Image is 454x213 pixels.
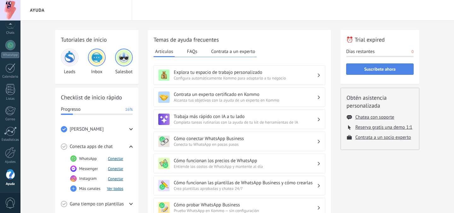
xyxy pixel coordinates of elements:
[185,47,199,56] button: FAQs
[1,31,20,35] div: Chats
[355,134,411,140] button: Contrata a un socio experto
[174,158,317,164] h3: Cómo funcionan los precios de WhatsApp
[174,164,317,169] span: Entiende los costos de WhatsApp y mantente al día
[154,47,175,57] button: Artículos
[79,156,97,162] span: WhatsApp
[174,69,317,75] h3: Explora tu espacio de trabajo personalizado
[115,49,133,75] div: Salesbot
[174,114,317,120] h3: Trabaja más rápido con IA a tu lado
[79,166,98,172] span: Messenger
[411,49,414,55] span: 0
[1,117,20,121] div: Correo
[61,106,80,113] span: Progresso
[79,175,97,182] span: Instagram
[61,93,133,101] h2: Checklist de inicio rápido
[346,94,413,109] h2: Obtén asistencia personalizada
[125,106,133,113] span: 16%
[88,49,106,75] div: Inbox
[61,49,79,75] div: Leads
[79,186,100,192] span: Más canales
[107,186,123,191] button: Ver todos
[108,166,123,171] button: Conectar
[174,202,317,208] h3: Cómo probar WhatsApp Business
[108,176,123,181] button: Conectar
[210,47,257,56] button: Contrata a un experto
[174,120,317,125] span: Completa tareas rutinarias con la ayuda de tu kit de herramientas de IA
[1,75,20,79] div: Calendario
[1,52,19,58] div: WhatsApp
[70,144,113,150] span: Conecta apps de chat
[70,201,124,207] span: Gana tiempo con plantillas
[174,75,317,81] span: Configura automáticamente Kommo para adaptarlo a tu negocio
[174,136,317,142] h3: Cómo conectar WhatsApp Business
[1,182,20,186] div: Ayuda
[174,98,317,103] span: Alcanza tus objetivos con la ayuda de un experto en Kommo
[174,180,317,186] h3: Cómo funcionan las plantillas de WhatsApp Business y cómo crearlas
[346,63,414,75] button: Suscríbete ahora
[154,36,325,44] h2: Temas de ayuda frecuentes
[61,36,133,44] h2: Tutoriales de inicio
[1,97,20,101] div: Listas
[1,138,20,142] div: Estadísticas
[1,160,20,164] div: Ajustes
[346,36,414,44] h2: ⏰ Trial expired
[70,126,104,133] span: [PERSON_NAME]
[355,114,394,120] button: Chatea con soporte
[346,49,375,55] span: Días restantes
[174,142,317,147] span: Conecta tu WhatsApp en pocos pasos
[108,156,123,161] button: Conectar
[174,92,317,98] h3: Contrata un experto certificado en Kommo
[355,124,412,130] button: Reserva gratis una demo 1:1
[364,67,396,71] span: Suscríbete ahora
[174,186,317,191] span: Crea plantillas aprobadas y chatea 24/7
